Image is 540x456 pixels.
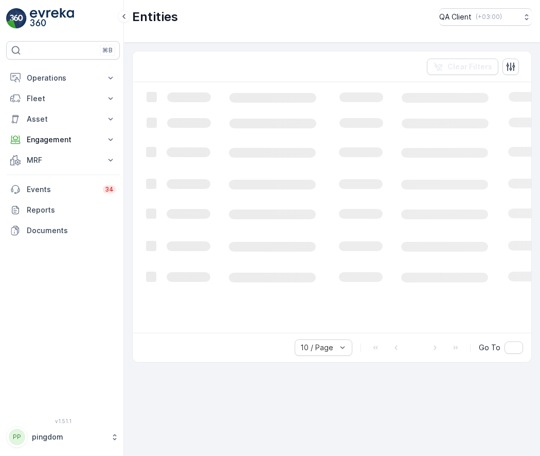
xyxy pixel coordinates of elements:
a: Events34 [6,179,120,200]
a: Reports [6,200,120,220]
p: MRF [27,155,99,165]
button: Clear Filters [427,59,498,75]
span: Go To [479,343,500,353]
p: Documents [27,225,116,236]
p: Engagement [27,135,99,145]
img: logo_light-DOdMpM7g.png [30,8,74,29]
p: Entities [132,9,178,25]
button: PPpingdom [6,426,120,448]
img: logo [6,8,27,29]
p: QA Client [439,12,472,22]
p: pingdom [32,432,105,442]
div: PP [9,429,25,445]
p: 34 [105,185,114,194]
p: Asset [27,114,99,124]
span: v 1.51.1 [6,418,120,424]
p: Events [27,184,97,195]
p: Fleet [27,93,99,104]
p: Reports [27,205,116,215]
button: Asset [6,109,120,129]
p: ⌘B [102,46,113,54]
button: Fleet [6,88,120,109]
p: ( +03:00 ) [476,13,502,21]
button: Operations [6,68,120,88]
button: Engagement [6,129,120,150]
button: MRF [6,150,120,170]
a: Documents [6,220,120,241]
p: Clear Filters [447,62,492,72]
button: QA Client(+03:00) [439,8,532,26]
p: Operations [27,73,99,83]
